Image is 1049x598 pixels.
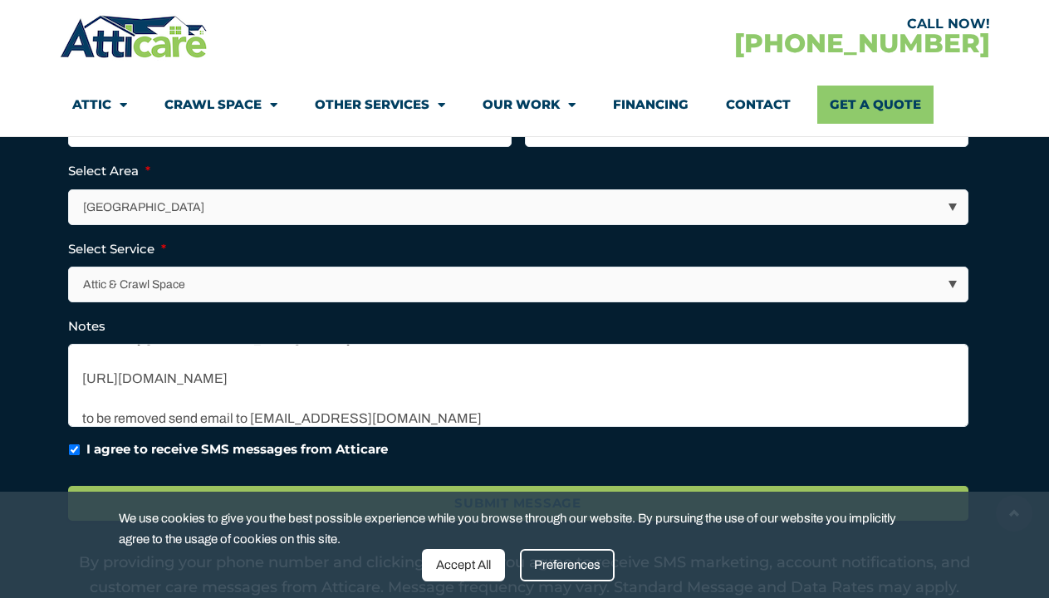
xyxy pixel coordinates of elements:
a: Attic [72,86,127,124]
label: Select Area [68,163,150,179]
span: We use cookies to give you the best possible experience while you browse through our website. By ... [119,508,918,549]
label: Notes [68,318,105,335]
a: Get A Quote [817,86,934,124]
a: Contact [726,86,791,124]
nav: Menu [72,86,978,124]
div: Preferences [520,549,615,581]
a: Our Work [483,86,576,124]
input: Submit Message [68,486,968,522]
label: Select Service [68,241,166,257]
a: Financing [613,86,689,124]
div: Accept All [422,549,505,581]
label: I agree to receive SMS messages from Atticare [86,440,388,459]
a: Other Services [315,86,445,124]
div: CALL NOW! [525,17,990,31]
a: Crawl Space [164,86,277,124]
